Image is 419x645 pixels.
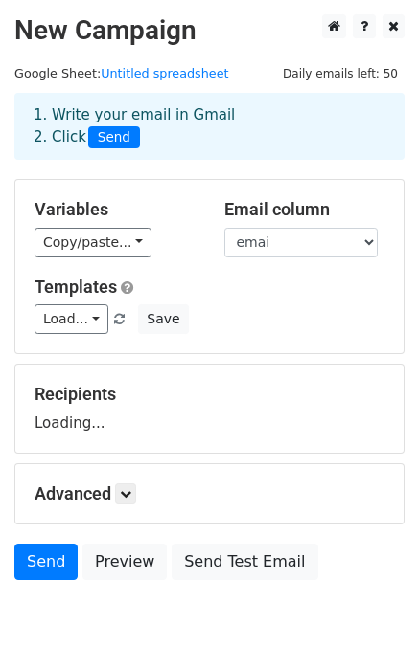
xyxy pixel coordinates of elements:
h2: New Campaign [14,14,405,47]
a: Preview [82,544,167,580]
span: Daily emails left: 50 [276,63,405,84]
a: Send Test Email [172,544,317,580]
a: Daily emails left: 50 [276,66,405,80]
h5: Variables [35,199,196,220]
a: Untitled spreadsheet [101,66,228,80]
small: Google Sheet: [14,66,229,80]
h5: Advanced [35,483,384,504]
h5: Recipients [35,384,384,405]
div: Loading... [35,384,384,434]
div: 1. Write your email in Gmail 2. Click [19,104,400,148]
a: Load... [35,304,108,334]
a: Templates [35,277,117,297]
a: Send [14,544,78,580]
a: Copy/paste... [35,228,151,257]
h5: Email column [224,199,385,220]
button: Save [138,304,188,334]
span: Send [88,126,140,149]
